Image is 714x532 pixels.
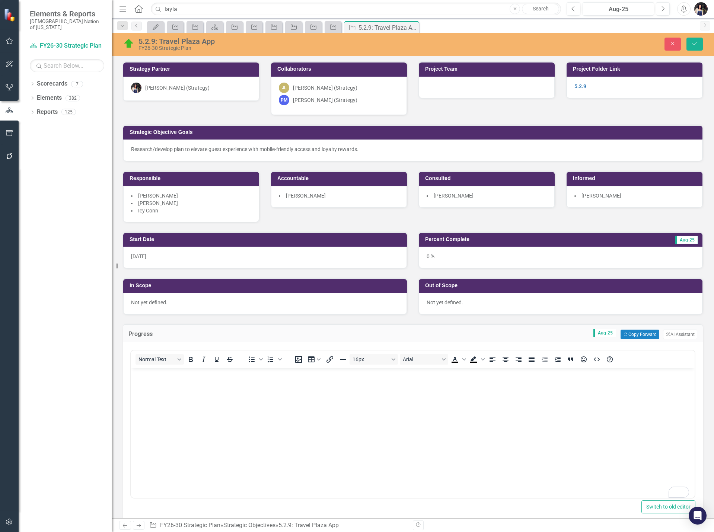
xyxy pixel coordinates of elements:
h3: Progress [128,331,236,337]
span: Aug-25 [593,329,616,337]
a: Elements [37,94,62,102]
div: » » [149,521,407,530]
a: Strategic Objectives [223,522,275,529]
span: Aug-25 [675,236,698,244]
input: Search ClearPoint... [151,3,561,16]
img: Layla Freeman [694,2,708,16]
button: AI Assistant [663,330,697,339]
img: Layla Freeman [131,83,141,93]
div: Background color Black [468,354,486,365]
button: Block Normal Text [136,354,184,365]
div: 7 [71,81,83,87]
iframe: Rich Text Area [131,368,695,498]
div: Open Intercom Messenger [689,507,707,525]
a: Search [522,4,559,14]
h3: Project Team [425,66,551,72]
h3: Strategic Objective Goals [130,129,699,135]
button: Switch to old editor [641,500,695,513]
div: 382 [66,95,80,101]
button: Decrease indent [538,354,551,365]
div: 0 % [419,247,702,268]
h3: Collaborators [277,66,403,72]
div: 125 [61,109,76,115]
img: ClearPoint Strategy [4,9,17,22]
span: Normal Text [138,356,175,362]
a: Reports [37,108,58,116]
div: 5.2.9: Travel Plaza App [358,23,417,32]
img: On Target [123,38,135,49]
h3: Accountable [277,176,403,181]
div: 5.2.9: Travel Plaza App [278,522,339,529]
span: [PERSON_NAME] [581,193,621,199]
button: Underline [210,354,223,365]
a: 5.2.9 [574,83,586,89]
div: FY26-30 Strategic Plan [138,45,448,51]
input: Search Below... [30,59,104,72]
button: Emojis [577,354,590,365]
h3: Responsible [130,176,255,181]
div: PM [279,95,289,105]
span: Elements & Reports [30,9,104,18]
div: JL [279,83,289,93]
p: Research/develop plan to elevate guest experience with mobile-friendly access and loyalty rewards. [131,145,695,153]
button: Bold [184,354,197,365]
button: Copy Forward [621,330,659,339]
span: [DATE] [131,253,146,259]
button: Insert/edit link [323,354,336,365]
button: Increase indent [551,354,564,365]
div: [PERSON_NAME] (Strategy) [293,84,357,92]
div: Aug-25 [585,5,651,14]
button: Align left [486,354,499,365]
a: FY26-30 Strategic Plan [30,42,104,50]
h3: Strategy Partner [130,66,255,72]
span: [PERSON_NAME] [286,193,326,199]
div: 5.2.9: Travel Plaza App [138,37,448,45]
h3: Consulted [425,176,551,181]
button: Justify [525,354,538,365]
a: Scorecards [37,80,67,88]
span: [PERSON_NAME] [138,193,178,199]
span: Icy Conn [138,208,158,214]
button: Align center [499,354,512,365]
h3: Project Folder Link [573,66,699,72]
button: Help [603,354,616,365]
div: [PERSON_NAME] (Strategy) [293,96,357,104]
h3: Percent Complete [425,237,604,242]
a: FY26-30 Strategic Plan [160,522,220,529]
button: Horizontal line [337,354,349,365]
small: [DEMOGRAPHIC_DATA] Nation of [US_STATE] [30,18,104,31]
button: Font size 16px [350,354,398,365]
button: Font Arial [400,354,448,365]
button: Strikethrough [223,354,236,365]
button: Align right [512,354,525,365]
span: 16px [353,356,389,362]
button: Blockquote [564,354,577,365]
h3: In Scope [130,283,403,288]
p: Not yet defined. [427,299,695,306]
h3: Out of Scope [425,283,699,288]
span: [PERSON_NAME] [434,193,474,199]
button: Aug-25 [583,2,654,16]
p: Not yet defined. [131,299,399,306]
h3: Start Date [130,237,403,242]
div: Numbered list [264,354,283,365]
button: Table [305,354,323,365]
button: Italic [197,354,210,365]
h3: Informed [573,176,699,181]
button: Insert image [292,354,305,365]
div: Text color Black [449,354,467,365]
span: Arial [403,356,439,362]
div: Bullet list [245,354,264,365]
span: [PERSON_NAME] [138,200,178,206]
div: [PERSON_NAME] (Strategy) [145,84,210,92]
button: HTML Editor [590,354,603,365]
